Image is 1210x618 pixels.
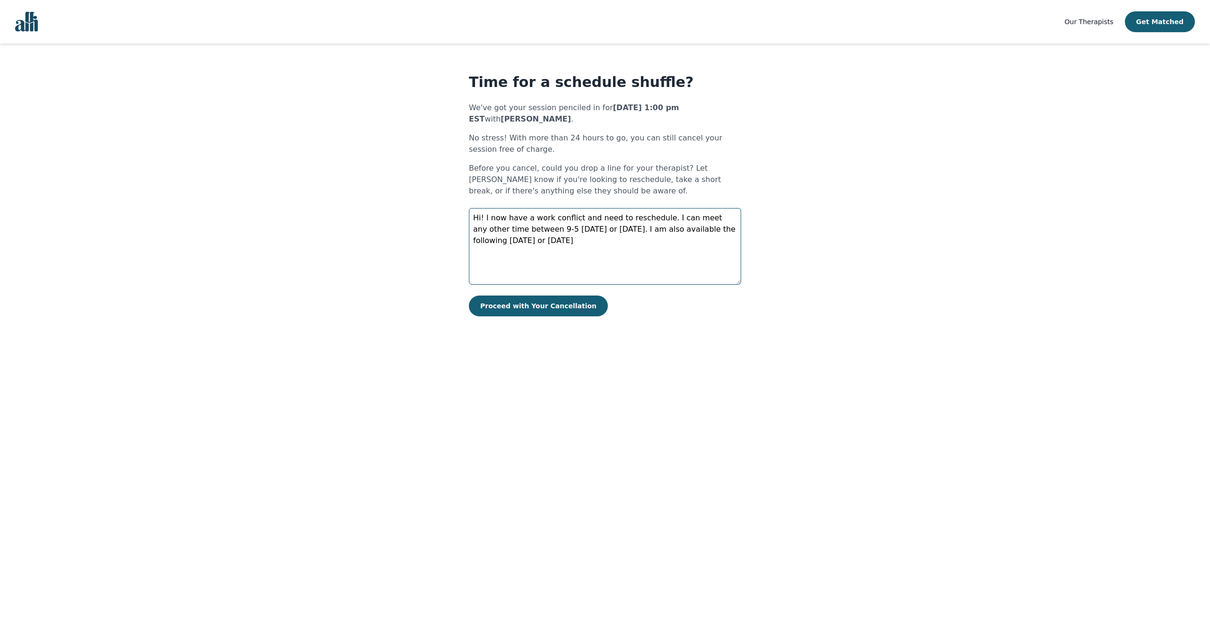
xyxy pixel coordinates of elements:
img: alli logo [15,12,38,32]
h1: Time for a schedule shuffle? [469,74,741,91]
p: Before you cancel, could you drop a line for your therapist? Let [PERSON_NAME] know if you're loo... [469,163,741,197]
a: Our Therapists [1064,16,1113,27]
button: Get Matched [1125,11,1195,32]
textarea: Hi! I now have a work conflict and need to reschedule. I can meet any other time between 9-5 [DAT... [469,208,741,285]
span: Our Therapists [1064,18,1113,26]
b: [PERSON_NAME] [501,114,571,123]
p: We've got your session penciled in for with . [469,102,741,125]
p: No stress! With more than 24 hours to go, you can still cancel your session free of charge. [469,132,741,155]
button: Proceed with Your Cancellation [469,296,608,316]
